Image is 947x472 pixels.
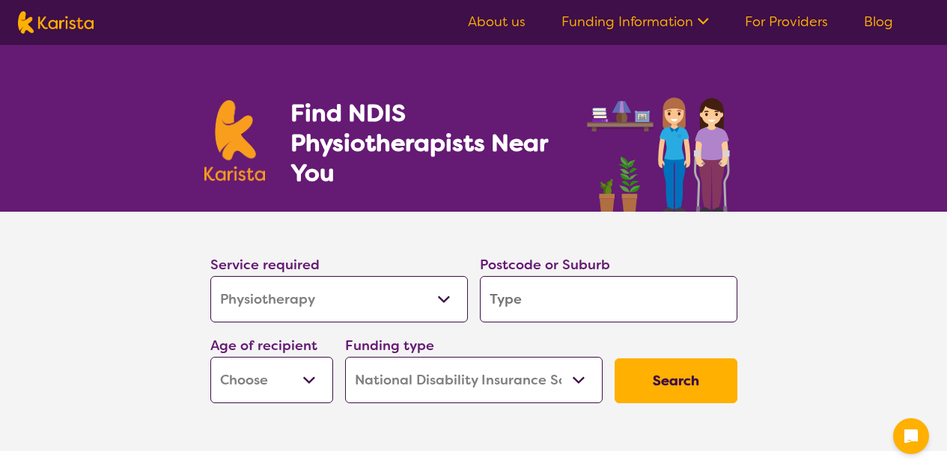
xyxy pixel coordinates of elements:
[864,13,893,31] a: Blog
[480,256,610,274] label: Postcode or Suburb
[345,337,434,355] label: Funding type
[745,13,828,31] a: For Providers
[561,13,709,31] a: Funding Information
[582,81,743,212] img: physiotherapy
[210,337,317,355] label: Age of recipient
[290,98,567,188] h1: Find NDIS Physiotherapists Near You
[468,13,526,31] a: About us
[18,11,94,34] img: Karista logo
[210,256,320,274] label: Service required
[480,276,737,322] input: Type
[615,358,737,403] button: Search
[204,100,266,181] img: Karista logo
